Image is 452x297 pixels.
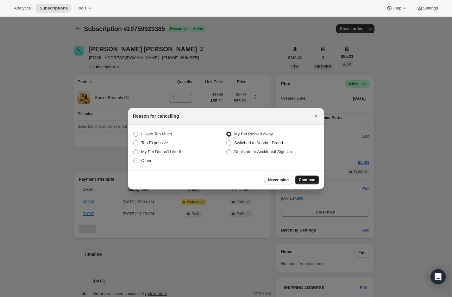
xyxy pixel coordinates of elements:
[133,113,179,119] h2: Reason for cancelling
[77,6,86,11] span: Tools
[264,176,292,184] button: Never mind
[14,6,31,11] span: Analytics
[36,4,72,13] button: Subscriptions
[268,177,289,183] span: Never mind
[141,132,172,136] span: I Have Too Much
[382,4,411,13] button: Help
[141,149,181,154] span: My Pet Doesn't Like It
[295,176,319,184] button: Continue
[234,149,292,154] span: Duplicate or Accidental Sign Up
[392,6,401,11] span: Help
[10,4,35,13] button: Analytics
[299,177,315,183] span: Continue
[423,6,438,11] span: Settings
[311,112,320,121] button: Close
[40,6,68,11] span: Subscriptions
[234,132,273,136] span: My Pet Passed Away
[413,4,442,13] button: Settings
[73,4,97,13] button: Tools
[141,158,152,163] span: Other
[141,140,168,145] span: Too Expensive
[234,140,283,145] span: Switched to Another Brand
[430,269,446,284] div: Open Intercom Messenger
